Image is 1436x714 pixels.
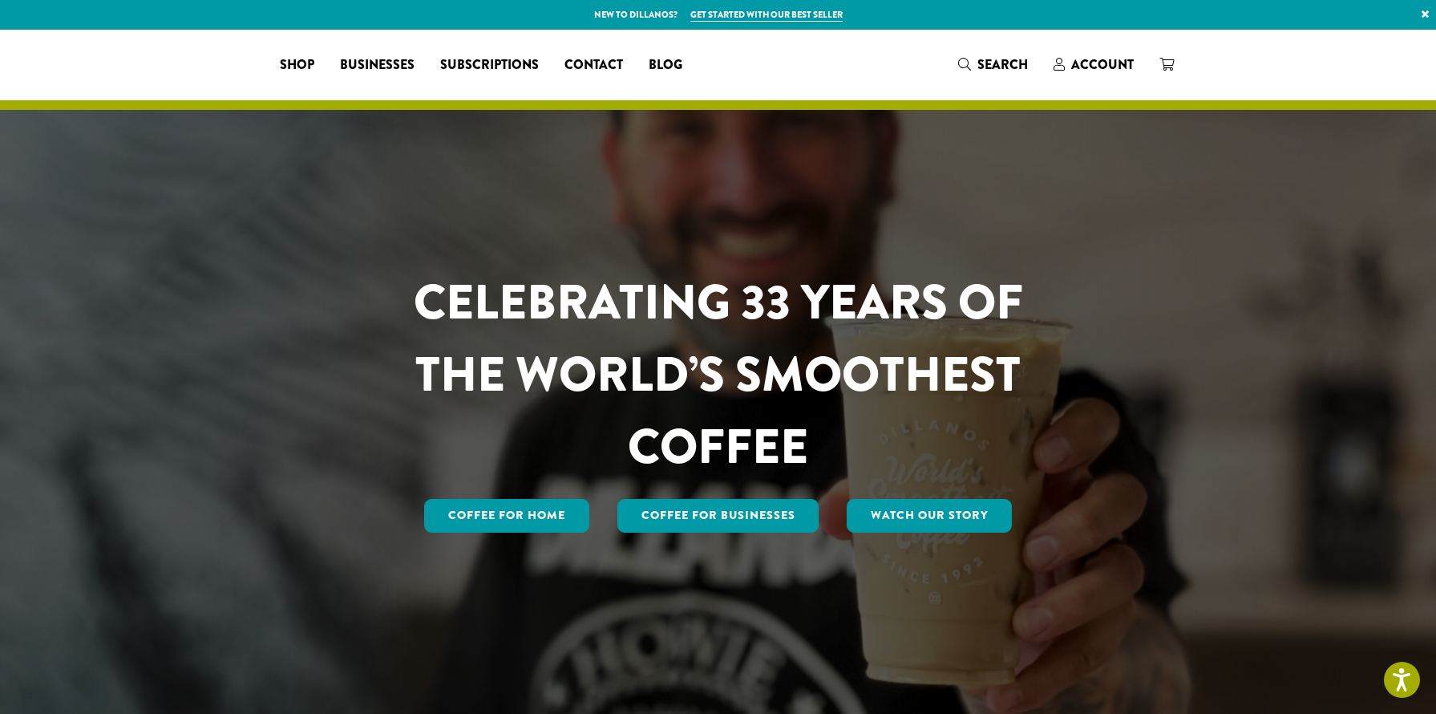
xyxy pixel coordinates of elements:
span: Contact [564,55,623,75]
span: Subscriptions [440,55,539,75]
a: Coffee for Home [424,499,589,533]
span: Account [1071,55,1134,74]
span: Shop [280,55,314,75]
a: Search [945,51,1041,78]
span: Blog [649,55,682,75]
span: Businesses [340,55,415,75]
span: Search [977,55,1028,74]
a: Shop [267,52,327,78]
h1: CELEBRATING 33 YEARS OF THE WORLD’S SMOOTHEST COFFEE [366,266,1070,483]
a: Watch Our Story [847,499,1012,533]
a: Coffee For Businesses [617,499,819,533]
a: Get started with our best seller [690,8,843,22]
